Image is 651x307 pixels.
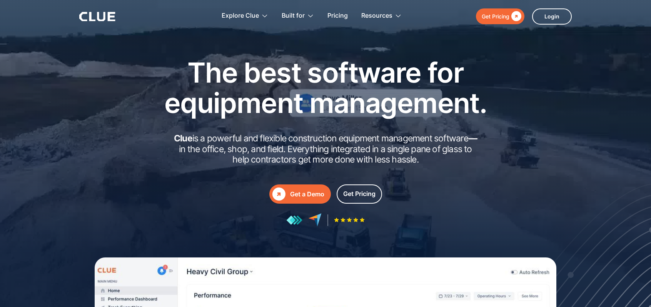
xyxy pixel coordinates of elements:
div: Resources [361,4,392,28]
a: Get a Demo [269,184,331,204]
div: Explore Clue [222,4,259,28]
div:  [509,12,521,21]
strong: Clue [174,133,192,144]
div: Get Pricing [482,12,509,21]
div:  [272,188,285,201]
h2: is a powerful and flexible construction equipment management software in the office, shop, and fi... [172,133,479,165]
img: reviews at getapp [286,215,302,225]
a: Login [532,8,572,25]
div: Resources [361,4,402,28]
h1: The best software for equipment management. [152,57,499,118]
div: Built for [282,4,314,28]
strong: — [469,133,477,144]
div: Get a Demo [290,189,324,199]
a: Get Pricing [337,184,382,204]
img: Five-star rating icon [334,217,365,222]
div: Built for [282,4,305,28]
a: Get Pricing [476,8,524,24]
img: reviews at capterra [308,213,322,227]
div: Explore Clue [222,4,268,28]
a: Pricing [327,4,348,28]
div: Get Pricing [343,189,376,199]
